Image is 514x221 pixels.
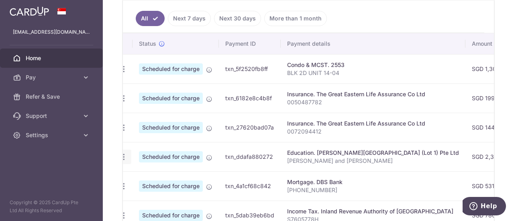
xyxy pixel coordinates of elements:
[287,178,459,186] div: Mortgage. DBS Bank
[281,33,465,54] th: Payment details
[139,63,203,75] span: Scheduled for charge
[139,180,203,192] span: Scheduled for charge
[168,11,211,26] a: Next 7 days
[139,122,203,133] span: Scheduled for charge
[287,69,459,77] p: BLK 2D UNIT 14-04
[264,11,327,26] a: More than 1 month
[287,90,459,98] div: Insurance. The Great Eastern Life Assurance Co Ltd
[287,61,459,69] div: Condo & MCST. 2553
[214,11,261,26] a: Next 30 days
[287,98,459,106] p: 0050487782
[287,186,459,194] p: [PHONE_NUMBER]
[287,157,459,165] p: [PERSON_NAME] and [PERSON_NAME]
[13,28,90,36] p: [EMAIL_ADDRESS][DOMAIN_NAME]
[26,112,79,120] span: Support
[219,142,281,171] td: txn_ddafa880272
[287,149,459,157] div: Education. [PERSON_NAME][GEOGRAPHIC_DATA] (Lot 1) Pte Ltd
[136,11,165,26] a: All
[219,83,281,113] td: txn_6182e8c4b8f
[287,120,459,128] div: Insurance. The Great Eastern Life Assurance Co Ltd
[219,113,281,142] td: txn_27620bad07a
[26,93,79,101] span: Refer & Save
[139,40,156,48] span: Status
[26,131,79,139] span: Settings
[139,210,203,221] span: Scheduled for charge
[26,54,79,62] span: Home
[287,207,459,215] div: Income Tax. Inland Revenue Authority of [GEOGRAPHIC_DATA]
[219,33,281,54] th: Payment ID
[287,128,459,136] p: 0072094412
[472,40,492,48] span: Amount
[139,151,203,162] span: Scheduled for charge
[139,93,203,104] span: Scheduled for charge
[26,73,79,81] span: Pay
[463,197,506,217] iframe: Opens a widget where you can find more information
[219,54,281,83] td: txn_5f2520fb8ff
[10,6,49,16] img: CardUp
[219,171,281,201] td: txn_4a1cf68c842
